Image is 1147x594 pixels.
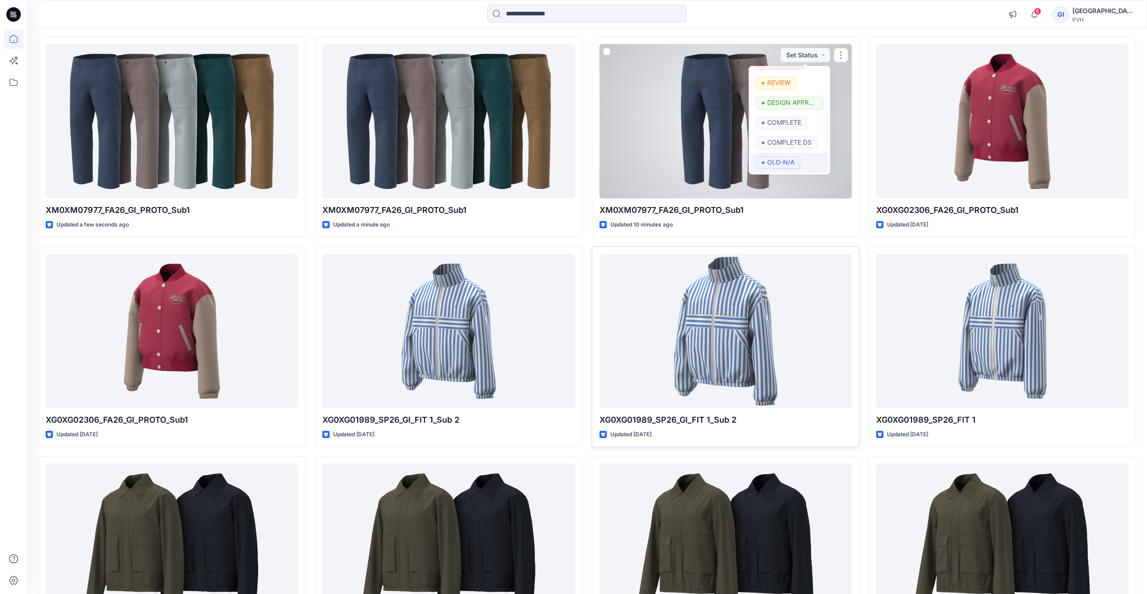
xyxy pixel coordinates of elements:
[767,97,818,108] p: DESIGN APPROVED
[322,254,575,408] a: XG0XG01989_SP26_GI_FIT 1_Sub 2
[322,414,575,426] p: XG0XG01989_SP26_GI_FIT 1_Sub 2
[46,204,298,217] p: XM0XM07977_FA26_GI_PROTO_Sub1
[57,430,98,439] p: Updated [DATE]
[876,44,1128,198] a: XG0XG02306_FA26_GI_PROTO_Sub1
[610,430,651,439] p: Updated [DATE]
[599,44,852,198] a: XM0XM07977_FA26_GI_PROTO_Sub1
[46,44,298,198] a: XM0XM07977_FA26_GI_PROTO_Sub1
[610,220,673,230] p: Updated 10 minutes ago
[599,254,852,408] a: XG0XG01989_SP26_GI_FIT 1_Sub 2
[876,414,1128,426] p: XG0XG01989_SP26_FIT 1
[333,220,390,230] p: Updated a minute ago
[322,44,575,198] a: XM0XM07977_FA26_GI_PROTO_Sub1
[767,137,812,148] p: COMPLETE DS
[767,156,794,168] p: OLD-N/A
[876,204,1128,217] p: XG0XG02306_FA26_GI_PROTO_Sub1
[1034,8,1041,15] span: 6
[46,254,298,408] a: XG0XG02306_FA26_GI_PROTO_Sub1
[767,77,790,89] p: REVIEW
[599,204,852,217] p: XM0XM07977_FA26_GI_PROTO_Sub1
[887,220,928,230] p: Updated [DATE]
[1072,16,1136,23] div: PVH
[46,414,298,426] p: XG0XG02306_FA26_GI_PROTO_Sub1
[333,430,374,439] p: Updated [DATE]
[57,220,129,230] p: Updated a few seconds ago
[322,204,575,217] p: XM0XM07977_FA26_GI_PROTO_Sub1
[1053,6,1069,23] div: GI
[876,254,1128,408] a: XG0XG01989_SP26_FIT 1
[767,117,801,128] p: COMPLETE
[1072,5,1136,16] div: [GEOGRAPHIC_DATA] [GEOGRAPHIC_DATA]
[599,414,852,426] p: XG0XG01989_SP26_GI_FIT 1_Sub 2
[887,430,928,439] p: Updated [DATE]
